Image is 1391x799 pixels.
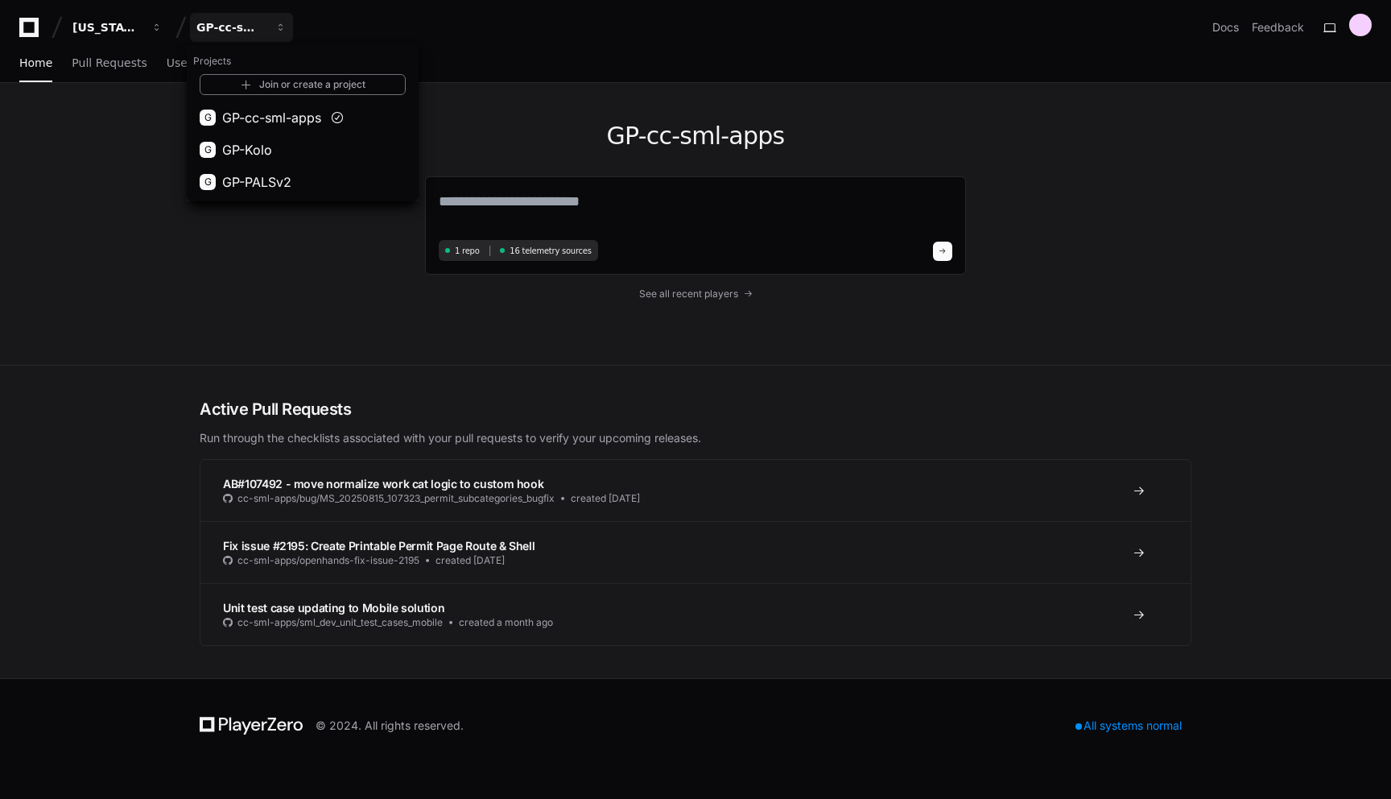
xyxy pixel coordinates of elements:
span: See all recent players [639,288,738,300]
h2: Active Pull Requests [200,398,1191,420]
span: cc-sml-apps/sml_dev_unit_test_cases_mobile [237,616,443,629]
p: Run through the checklists associated with your pull requests to verify your upcoming releases. [200,430,1191,446]
div: [US_STATE] Pacific [72,19,142,35]
button: Feedback [1252,19,1304,35]
a: Docs [1212,19,1239,35]
a: Join or create a project [200,74,406,95]
a: Fix issue #2195: Create Printable Permit Page Route & Shellcc-sml-apps/openhands-fix-issue-2195cr... [200,521,1191,583]
div: G [200,110,216,126]
span: GP-Kolo [222,140,272,159]
span: created [DATE] [571,492,640,505]
a: Home [19,45,52,82]
span: Home [19,58,52,68]
span: cc-sml-apps/openhands-fix-issue-2195 [237,554,419,567]
button: [US_STATE] Pacific [66,13,169,42]
span: Pull Requests [72,58,147,68]
span: GP-PALSv2 [222,172,291,192]
div: [US_STATE] Pacific [187,45,419,201]
button: GP-cc-sml-apps [190,13,293,42]
span: Users [167,58,198,68]
span: Fix issue #2195: Create Printable Permit Page Route & Shell [223,539,535,553]
span: created [DATE] [435,554,505,567]
a: See all recent players [425,288,966,300]
span: 1 repo [455,245,480,257]
div: G [200,174,216,190]
div: GP-cc-sml-apps [196,19,266,35]
span: AB#107492 - move normalize work cat logic to custom hook [223,477,543,491]
div: G [200,142,216,158]
span: 16 telemetry sources [510,245,591,257]
span: created a month ago [459,616,553,629]
a: Unit test case updating to Mobile solutioncc-sml-apps/sml_dev_unit_test_cases_mobilecreated a mon... [200,583,1191,645]
h1: GP-cc-sml-apps [425,122,966,151]
div: © 2024. All rights reserved. [316,718,464,734]
span: cc-sml-apps/bug/MS_20250815_107323_permit_subcategories_bugfix [237,492,555,505]
a: Users [167,45,198,82]
a: Pull Requests [72,45,147,82]
span: Unit test case updating to Mobile solution [223,601,444,615]
a: AB#107492 - move normalize work cat logic to custom hookcc-sml-apps/bug/MS_20250815_107323_permit... [200,460,1191,521]
h1: Projects [187,48,419,74]
div: All systems normal [1066,714,1191,737]
span: GP-cc-sml-apps [222,108,321,127]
